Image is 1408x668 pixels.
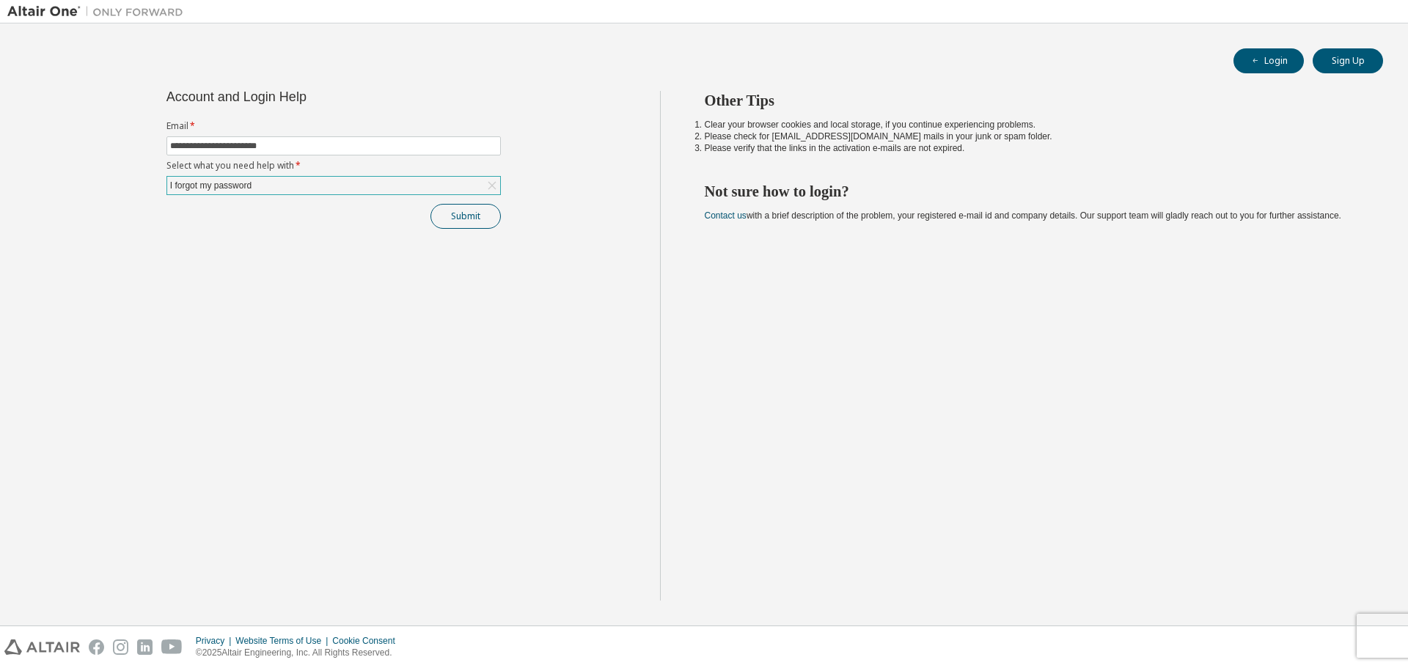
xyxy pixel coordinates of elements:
[113,639,128,655] img: instagram.svg
[167,177,500,194] div: I forgot my password
[7,4,191,19] img: Altair One
[332,635,403,647] div: Cookie Consent
[705,131,1357,142] li: Please check for [EMAIL_ADDRESS][DOMAIN_NAME] mails in your junk or spam folder.
[705,210,747,221] a: Contact us
[1313,48,1383,73] button: Sign Up
[137,639,153,655] img: linkedin.svg
[705,142,1357,154] li: Please verify that the links in the activation e-mails are not expired.
[1233,48,1304,73] button: Login
[161,639,183,655] img: youtube.svg
[89,639,104,655] img: facebook.svg
[166,120,501,132] label: Email
[4,639,80,655] img: altair_logo.svg
[235,635,332,647] div: Website Terms of Use
[166,91,434,103] div: Account and Login Help
[705,119,1357,131] li: Clear your browser cookies and local storage, if you continue experiencing problems.
[430,204,501,229] button: Submit
[705,182,1357,201] h2: Not sure how to login?
[166,160,501,172] label: Select what you need help with
[168,177,254,194] div: I forgot my password
[705,210,1341,221] span: with a brief description of the problem, your registered e-mail id and company details. Our suppo...
[196,635,235,647] div: Privacy
[705,91,1357,110] h2: Other Tips
[196,647,404,659] p: © 2025 Altair Engineering, Inc. All Rights Reserved.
